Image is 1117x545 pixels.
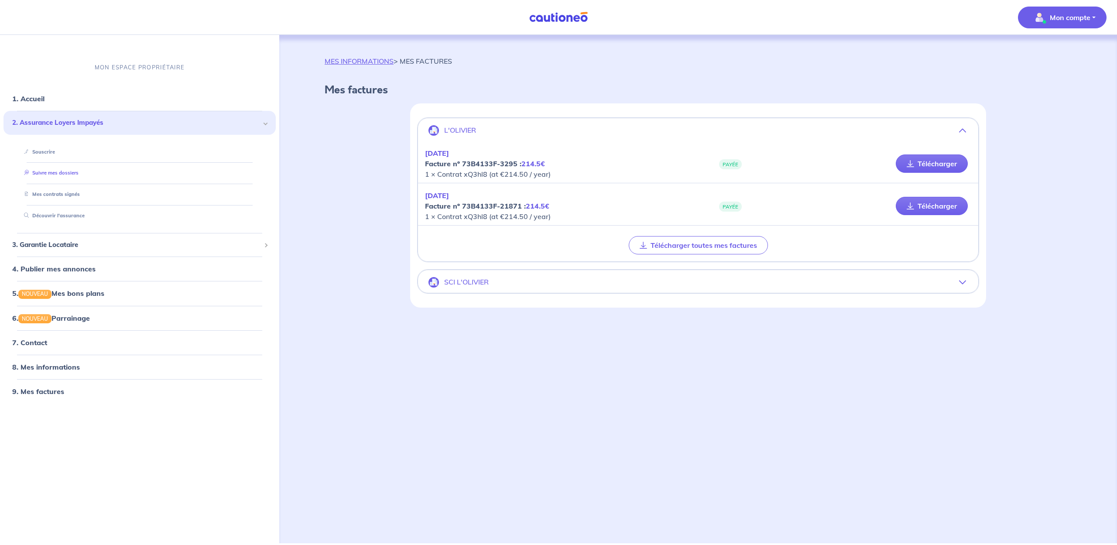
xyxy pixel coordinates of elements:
div: 7. Contact [3,334,276,351]
div: 2. Assurance Loyers Impayés [3,111,276,135]
button: illu_account_valid_menu.svgMon compte [1018,7,1107,28]
div: 6.NOUVEAUParrainage [3,309,276,326]
strong: Facture nº 73B4133F-3295 : [425,159,545,168]
img: Cautioneo [526,12,591,23]
a: 5.NOUVEAUMes bons plans [12,289,104,298]
p: Mon compte [1050,12,1090,23]
p: L'OLIVIER [444,126,476,134]
h4: Mes factures [325,84,1072,96]
a: Découvrir l'assurance [21,213,85,219]
a: 8. Mes informations [12,363,80,371]
button: L'OLIVIER [418,120,978,141]
div: 8. Mes informations [3,358,276,376]
a: Mes contrats signés [21,191,80,197]
a: 7. Contact [12,338,47,347]
strong: Facture nº 73B4133F-21871 : [425,202,549,210]
em: [DATE] [425,191,449,200]
div: Découvrir l'assurance [14,209,265,223]
a: 4. Publier mes annonces [12,264,96,273]
a: Souscrire [21,149,55,155]
img: illu_company.svg [428,125,439,136]
a: MES INFORMATIONS [325,57,394,65]
p: MON ESPACE PROPRIÉTAIRE [95,63,185,72]
div: 3. Garantie Locataire [3,237,276,254]
div: 1. Accueil [3,90,276,107]
p: SCI L'OLIVIER [444,278,489,286]
p: > MES FACTURES [325,56,452,66]
button: Télécharger toutes mes factures [629,236,768,254]
div: Mes contrats signés [14,187,265,202]
div: Suivre mes dossiers [14,166,265,180]
a: 9. Mes factures [12,387,64,396]
div: 9. Mes factures [3,383,276,400]
span: PAYÉE [719,202,742,212]
img: illu_company.svg [428,277,439,288]
div: Souscrire [14,145,265,159]
em: [DATE] [425,149,449,158]
p: 1 × Contrat xQ3hl8 (at €214.50 / year) [425,190,698,222]
em: 214.5€ [526,202,549,210]
span: PAYÉE [719,159,742,169]
div: 4. Publier mes annonces [3,260,276,278]
a: Télécharger [896,197,968,215]
a: Télécharger [896,154,968,173]
div: 5.NOUVEAUMes bons plans [3,284,276,302]
button: SCI L'OLIVIER [418,272,978,293]
a: Suivre mes dossiers [21,170,79,176]
a: 1. Accueil [12,94,45,103]
img: illu_account_valid_menu.svg [1032,10,1046,24]
em: 214.5€ [521,159,545,168]
span: 2. Assurance Loyers Impayés [12,118,260,128]
span: 3. Garantie Locataire [12,240,260,250]
p: 1 × Contrat xQ3hl8 (at €214.50 / year) [425,148,698,179]
a: 6.NOUVEAUParrainage [12,313,90,322]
